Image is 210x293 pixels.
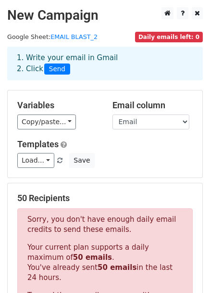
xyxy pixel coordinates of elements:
strong: 50 emails [98,263,136,272]
a: EMAIL BLAST_2 [50,33,98,40]
h5: Email column [112,100,193,111]
button: Save [69,153,94,168]
a: Templates [17,139,59,149]
h2: New Campaign [7,7,203,24]
p: Your current plan supports a daily maximum of . You've already sent in the last 24 hours. [27,242,183,283]
a: Load... [17,153,54,168]
h5: 50 Recipients [17,193,193,204]
h5: Variables [17,100,98,111]
strong: 50 emails [73,253,112,262]
small: Google Sheet: [7,33,98,40]
a: Daily emails left: 0 [135,33,203,40]
a: Copy/paste... [17,115,76,129]
iframe: Chat Widget [162,247,210,293]
div: 1. Write your email in Gmail 2. Click [10,52,200,75]
p: Sorry, you don't have enough daily email credits to send these emails. [27,215,183,235]
span: Send [44,64,70,75]
span: Daily emails left: 0 [135,32,203,42]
